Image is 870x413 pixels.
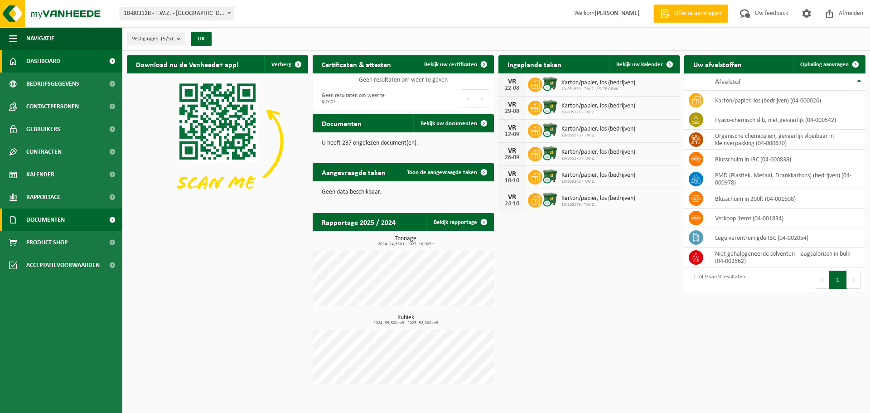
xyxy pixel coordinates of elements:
td: niet gehalogeneerde solventen - laagcalorisch in bulk (04-002562) [708,248,865,267]
td: verkoop items (04-001834) [708,209,865,228]
strong: [PERSON_NAME] [594,10,640,17]
div: 29-08 [503,108,521,115]
span: Karton/papier, los (bedrijven) [561,102,635,110]
div: VR [503,170,521,178]
button: 1 [829,271,847,289]
span: Kalender [26,163,54,186]
span: 2024: 24,358 t - 2025: 18,005 t [317,242,494,247]
td: karton/papier, los (bedrijven) (04-000026) [708,91,865,110]
span: Bekijk uw kalender [616,62,663,68]
div: VR [503,101,521,108]
img: Download de VHEPlus App [127,73,308,209]
h2: Certificaten & attesten [313,55,400,73]
span: Navigatie [26,27,54,50]
h2: Documenten [313,114,371,132]
div: VR [503,194,521,201]
a: Bekijk uw certificaten [417,55,493,73]
span: 10-851639 - T.W.Z. / SITE GENK [561,87,635,92]
h2: Uw afvalstoffen [684,55,751,73]
div: 24-10 [503,201,521,207]
div: 12-09 [503,131,521,138]
td: fysico-chemisch slib, niet gevaarlijk (04-000542) [708,110,865,130]
h2: Rapportage 2025 / 2024 [313,213,405,231]
td: Lege verontreinigde IBC (04-002054) [708,228,865,248]
h3: Kubiek [317,315,494,326]
img: WB-1100-CU [542,76,558,92]
span: 10-805173 - T.W.Z. [561,156,635,161]
div: VR [503,124,521,131]
span: Bedrijfsgegevens [26,73,79,95]
p: U heeft 287 ongelezen document(en). [322,140,485,146]
img: WB-1100-CU [542,169,558,184]
count: (5/5) [161,36,173,42]
span: Afvalstof [715,78,741,86]
span: Gebruikers [26,118,60,141]
div: 26-09 [503,155,521,161]
a: Bekijk uw kalender [609,55,679,73]
span: Dashboard [26,50,60,73]
button: Previous [815,271,829,289]
span: Karton/papier, los (bedrijven) [561,172,635,179]
span: Karton/papier, los (bedrijven) [561,149,635,156]
a: Ophaling aanvragen [793,55,865,73]
span: 10-805173 - T.W.Z. [561,110,635,115]
span: 10-805173 - T.W.Z. [561,202,635,208]
button: Vestigingen(5/5) [127,32,185,45]
button: OK [191,32,212,46]
a: Offerte aanvragen [653,5,728,23]
button: Next [847,271,861,289]
span: Rapportage [26,186,61,209]
span: Verberg [271,62,291,68]
span: Toon de aangevraagde taken [407,170,477,175]
span: 10-805173 - T.W.Z. [561,179,635,185]
h2: Download nu de Vanheede+ app! [127,55,248,73]
img: WB-1100-CU [542,192,558,207]
span: Vestigingen [132,32,173,46]
span: Product Shop [26,231,68,254]
a: Bekijk rapportage [426,213,493,231]
button: Verberg [264,55,307,73]
span: Karton/papier, los (bedrijven) [561,79,635,87]
span: Contracten [26,141,62,163]
div: VR [503,147,521,155]
span: 10-803128 - T.W.Z. - EVERGEM [120,7,234,20]
span: Offerte aanvragen [672,9,724,18]
td: organische chemicaliën, gevaarlijk vloeibaar in kleinverpakking (04-000670) [708,130,865,150]
div: 22-08 [503,85,521,92]
span: Karton/papier, los (bedrijven) [561,126,635,133]
div: 10-10 [503,178,521,184]
img: WB-1100-CU [542,146,558,161]
img: WB-1100-CU [542,99,558,115]
span: Ophaling aanvragen [800,62,849,68]
td: blusschuim in 200lt (04-001608) [708,189,865,209]
span: Bekijk uw certificaten [424,62,477,68]
span: Contactpersonen [26,95,79,118]
div: VR [503,78,521,85]
span: Documenten [26,209,65,231]
td: blusschuim in IBC (04-000838) [708,150,865,169]
span: 10-805173 - T.W.Z. [561,133,635,138]
a: Toon de aangevraagde taken [400,163,493,181]
span: Acceptatievoorwaarden [26,254,100,277]
td: Geen resultaten om weer te geven [313,73,494,86]
div: 1 tot 9 van 9 resultaten [689,270,745,290]
h2: Ingeplande taken [498,55,570,73]
a: Bekijk uw documenten [413,114,493,132]
span: 2024: 85,800 m3 - 2025: 52,800 m3 [317,321,494,326]
span: Karton/papier, los (bedrijven) [561,195,635,202]
p: Geen data beschikbaar. [322,189,485,195]
h2: Aangevraagde taken [313,163,395,181]
button: Next [475,89,489,107]
h3: Tonnage [317,236,494,247]
td: PMD (Plastiek, Metaal, Drankkartons) (bedrijven) (04-000978) [708,169,865,189]
img: WB-1100-CU [542,122,558,138]
span: Bekijk uw documenten [420,121,477,126]
button: Previous [461,89,475,107]
div: Geen resultaten om weer te geven [317,88,399,108]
